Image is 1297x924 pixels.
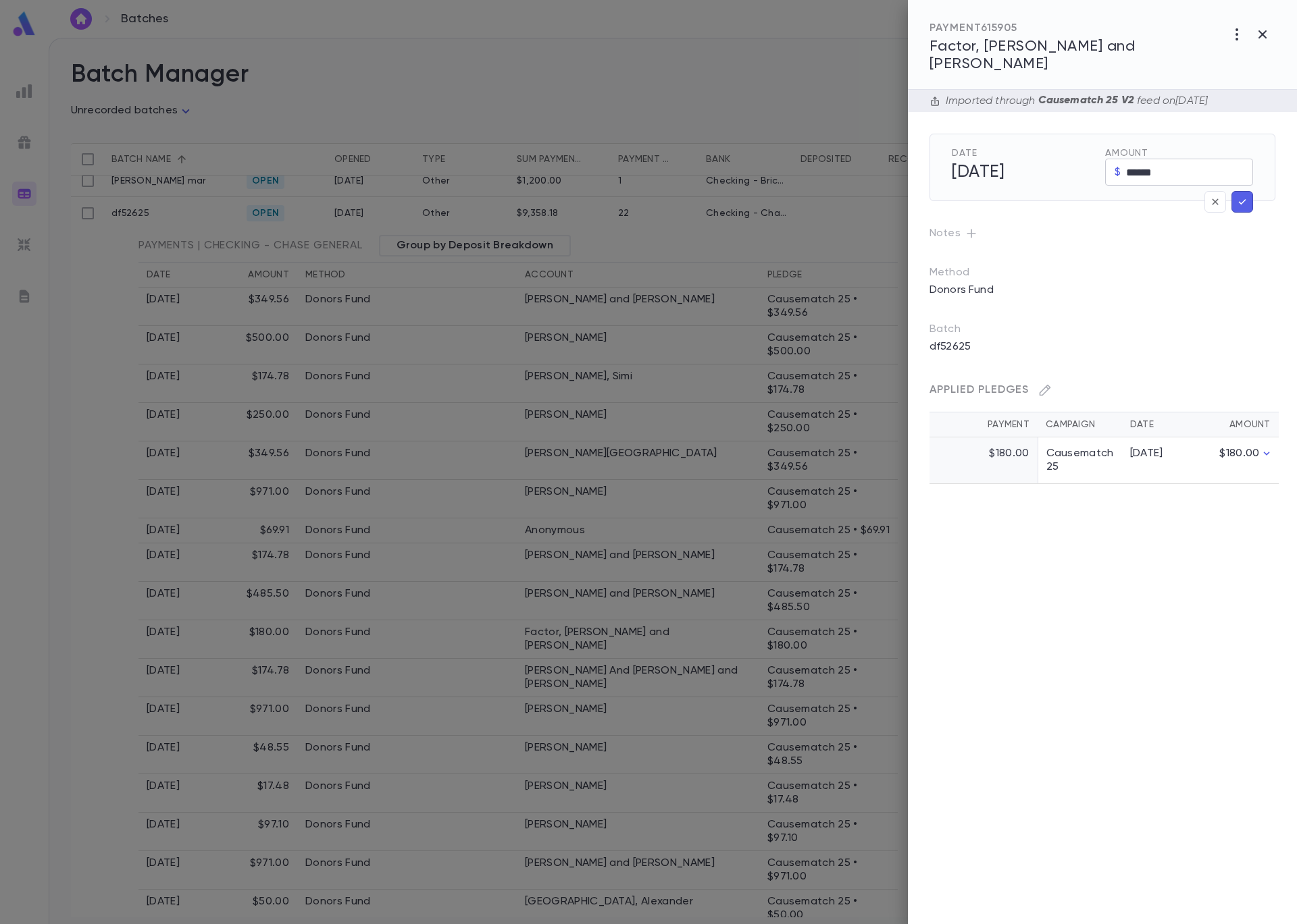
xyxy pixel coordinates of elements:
[1190,412,1279,437] th: Amount
[930,22,1224,35] div: PAYMENT 615905
[944,159,1100,187] h5: [DATE]
[921,279,1002,301] p: Donors Fund
[1038,437,1122,484] td: Causematch 25
[930,266,997,279] p: Method
[1190,437,1279,484] td: $180.00
[930,412,1038,437] th: Payment
[1115,165,1121,179] p: $
[1105,148,1253,159] span: Amount
[952,148,1100,159] span: Date
[930,223,1275,244] p: Notes
[921,336,979,358] p: df52625
[1122,412,1190,437] th: Date
[930,39,1135,72] span: Factor, [PERSON_NAME] and [PERSON_NAME]
[1038,412,1122,437] th: Campaign
[930,437,1038,484] td: $180.00
[940,94,1207,108] div: Imported through feed on [DATE]
[1130,447,1181,460] div: [DATE]
[930,385,1029,396] span: Applied Pledges
[1036,94,1138,108] p: Causematch 25 V2
[930,323,1275,336] p: Batch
